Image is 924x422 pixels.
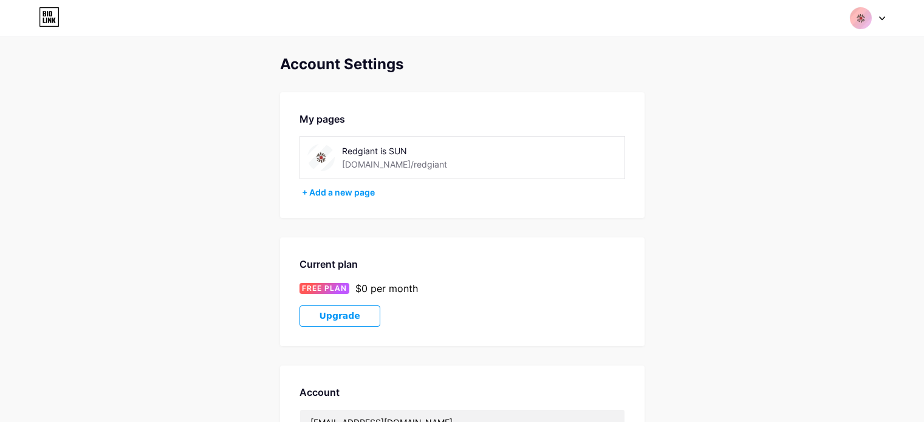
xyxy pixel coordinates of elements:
img: redgiant [849,7,872,30]
div: My pages [299,112,625,126]
button: Upgrade [299,305,380,327]
img: redgiant [307,144,335,171]
div: + Add a new page [302,186,625,199]
span: FREE PLAN [302,283,347,294]
div: Account Settings [280,56,645,73]
div: Account [299,385,625,400]
div: [DOMAIN_NAME]/redgiant [342,158,447,171]
div: Redgiant is SUN [342,145,512,157]
span: Upgrade [320,311,360,321]
div: $0 per month [355,281,418,296]
div: Current plan [299,257,625,271]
